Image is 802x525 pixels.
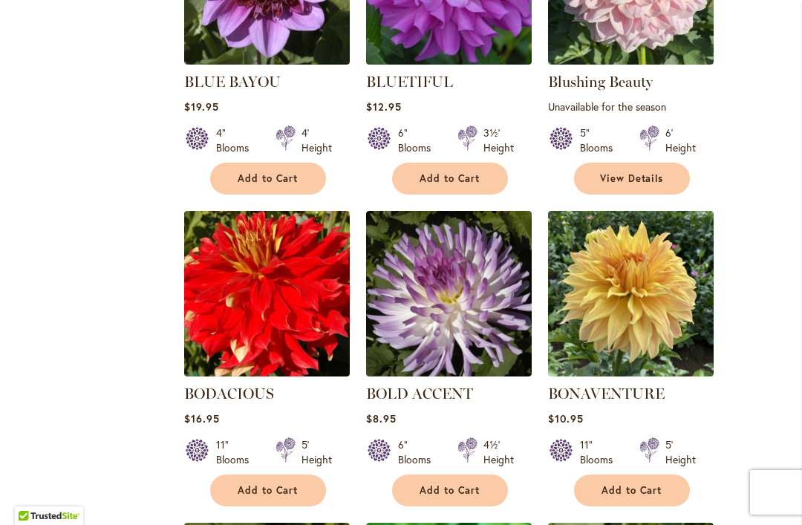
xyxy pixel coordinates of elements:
a: BODACIOUS [184,365,350,379]
span: View Details [600,172,664,185]
a: BONAVENTURE [548,385,665,402]
a: BLUETIFUL [366,73,453,91]
span: $8.95 [366,411,397,425]
span: Add to Cart [238,484,299,497]
div: 4½' Height [483,437,514,467]
button: Add to Cart [392,163,508,195]
span: Add to Cart [420,172,480,185]
span: Add to Cart [420,484,480,497]
div: 11" Blooms [580,437,622,467]
div: 3½' Height [483,125,514,155]
img: BODACIOUS [184,211,350,376]
div: 6" Blooms [398,437,440,467]
div: 5' Height [665,437,696,467]
button: Add to Cart [210,475,326,506]
span: $19.95 [184,100,219,114]
span: $12.95 [366,100,402,114]
a: Bluetiful [366,53,532,68]
div: 6" Blooms [398,125,440,155]
p: Unavailable for the season [548,100,714,114]
a: BOLD ACCENT [366,365,532,379]
div: 6' Height [665,125,696,155]
span: Add to Cart [238,172,299,185]
a: BOLD ACCENT [366,385,473,402]
a: BLUE BAYOU [184,73,281,91]
a: Blushing Beauty [548,73,653,91]
div: 5" Blooms [580,125,622,155]
iframe: Launch Accessibility Center [11,472,53,514]
a: BLUE BAYOU [184,53,350,68]
div: 11" Blooms [216,437,258,467]
div: 5' Height [301,437,332,467]
img: BOLD ACCENT [366,211,532,376]
div: 4" Blooms [216,125,258,155]
a: BODACIOUS [184,385,274,402]
a: Blushing Beauty [548,53,714,68]
a: Bonaventure [548,365,714,379]
div: 4' Height [301,125,332,155]
span: $16.95 [184,411,220,425]
a: View Details [574,163,690,195]
span: Add to Cart [601,484,662,497]
button: Add to Cart [574,475,690,506]
button: Add to Cart [392,475,508,506]
span: $10.95 [548,411,584,425]
img: Bonaventure [548,211,714,376]
button: Add to Cart [210,163,326,195]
